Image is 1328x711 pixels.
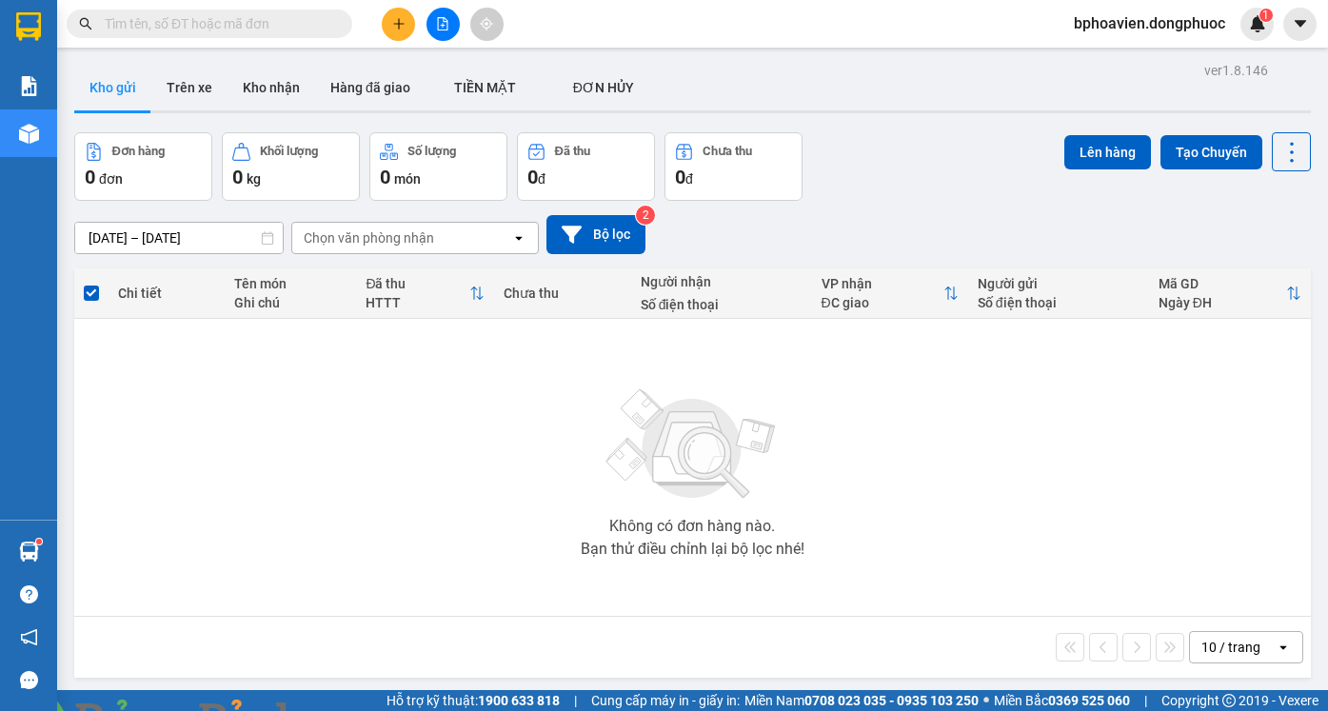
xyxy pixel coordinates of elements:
span: TIỀN MẶT [454,80,516,95]
button: Chưa thu0đ [664,132,803,201]
button: plus [382,8,415,41]
input: Select a date range. [75,223,283,253]
span: 0 [527,166,538,188]
span: notification [20,628,38,646]
span: message [20,671,38,689]
strong: 0369 525 060 [1048,693,1130,708]
span: đ [538,171,545,187]
button: Kho gửi [74,65,151,110]
div: Chọn văn phòng nhận [304,228,434,247]
span: question-circle [20,585,38,603]
img: warehouse-icon [19,542,39,562]
div: Ghi chú [234,295,347,310]
div: Số điện thoại [978,295,1140,310]
div: Mã GD [1159,276,1286,291]
span: ĐƠN HỦY [573,80,634,95]
div: Chi tiết [118,286,215,301]
button: file-add [426,8,460,41]
button: Đã thu0đ [517,132,655,201]
img: solution-icon [19,76,39,96]
div: Không có đơn hàng nào. [609,519,775,534]
sup: 2 [636,206,655,225]
button: Trên xe [151,65,228,110]
th: Toggle SortBy [1149,268,1311,319]
strong: 0708 023 035 - 0935 103 250 [804,693,979,708]
span: 0 [85,166,95,188]
div: Đã thu [555,145,590,158]
div: ver 1.8.146 [1204,60,1268,81]
span: plus [392,17,406,30]
div: Người nhận [641,274,803,289]
button: Kho nhận [228,65,315,110]
button: Lên hàng [1064,135,1151,169]
button: caret-down [1283,8,1317,41]
span: Miền Bắc [994,690,1130,711]
span: 0 [380,166,390,188]
div: Tên món [234,276,347,291]
span: Miền Nam [744,690,979,711]
sup: 1 [36,539,42,544]
span: copyright [1222,694,1236,707]
img: logo-vxr [16,12,41,41]
div: 10 / trang [1201,638,1260,657]
button: Số lượng0món [369,132,507,201]
span: aim [480,17,493,30]
img: svg+xml;base64,PHN2ZyBjbGFzcz0ibGlzdC1wbHVnX19zdmciIHhtbG5zPSJodHRwOi8vd3d3LnczLm9yZy8yMDAwL3N2Zy... [597,378,787,511]
div: Ngày ĐH [1159,295,1286,310]
button: Hàng đã giao [315,65,426,110]
input: Tìm tên, số ĐT hoặc mã đơn [105,13,329,34]
div: VP nhận [822,276,943,291]
svg: open [511,230,526,246]
button: Khối lượng0kg [222,132,360,201]
span: 1 [1262,9,1269,22]
span: Cung cấp máy in - giấy in: [591,690,740,711]
div: Người gửi [978,276,1140,291]
button: Bộ lọc [546,215,645,254]
div: Khối lượng [260,145,318,158]
th: Toggle SortBy [812,268,968,319]
div: Đã thu [366,276,468,291]
div: Chưa thu [703,145,752,158]
span: món [394,171,421,187]
span: Hỗ trợ kỹ thuật: [387,690,560,711]
svg: open [1276,640,1291,655]
span: file-add [436,17,449,30]
span: | [1144,690,1147,711]
img: warehouse-icon [19,124,39,144]
span: 0 [232,166,243,188]
span: caret-down [1292,15,1309,32]
span: kg [247,171,261,187]
span: | [574,690,577,711]
div: Bạn thử điều chỉnh lại bộ lọc nhé! [581,542,804,557]
button: Tạo Chuyến [1160,135,1262,169]
span: search [79,17,92,30]
div: Chưa thu [504,286,622,301]
strong: 1900 633 818 [478,693,560,708]
span: 0 [675,166,685,188]
span: ⚪️ [983,697,989,704]
button: aim [470,8,504,41]
div: Đơn hàng [112,145,165,158]
div: Số lượng [407,145,456,158]
div: ĐC giao [822,295,943,310]
th: Toggle SortBy [356,268,493,319]
img: icon-new-feature [1249,15,1266,32]
div: HTTT [366,295,468,310]
span: bphoavien.dongphuoc [1059,11,1240,35]
span: đ [685,171,693,187]
button: Đơn hàng0đơn [74,132,212,201]
div: Số điện thoại [641,297,803,312]
sup: 1 [1259,9,1273,22]
span: đơn [99,171,123,187]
